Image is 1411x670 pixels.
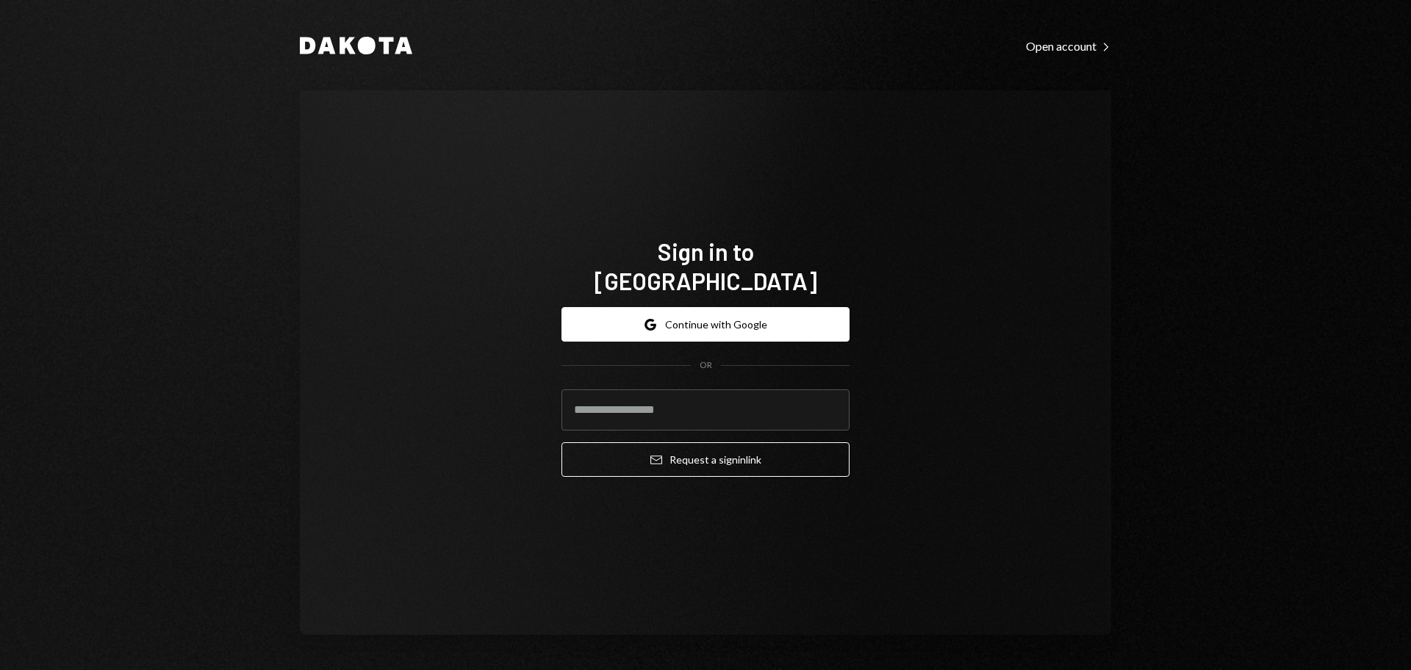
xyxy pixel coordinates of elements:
[561,237,850,295] h1: Sign in to [GEOGRAPHIC_DATA]
[1026,39,1111,54] div: Open account
[700,359,712,372] div: OR
[561,442,850,477] button: Request a signinlink
[561,307,850,342] button: Continue with Google
[1026,37,1111,54] a: Open account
